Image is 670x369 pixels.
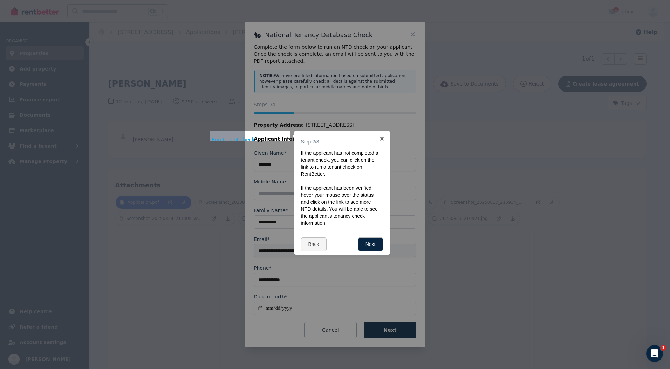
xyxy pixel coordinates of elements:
[301,149,379,177] p: If the applicant has not completed a tenant check, you can click on the link to run a tenant chec...
[301,184,379,227] p: If the applicant has been verified, hover your mouse over the status and click on the link to see...
[646,345,663,362] iframe: Intercom live chat
[358,237,383,251] a: Next
[661,345,666,351] span: 1
[374,131,390,147] a: ×
[301,237,327,251] a: Back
